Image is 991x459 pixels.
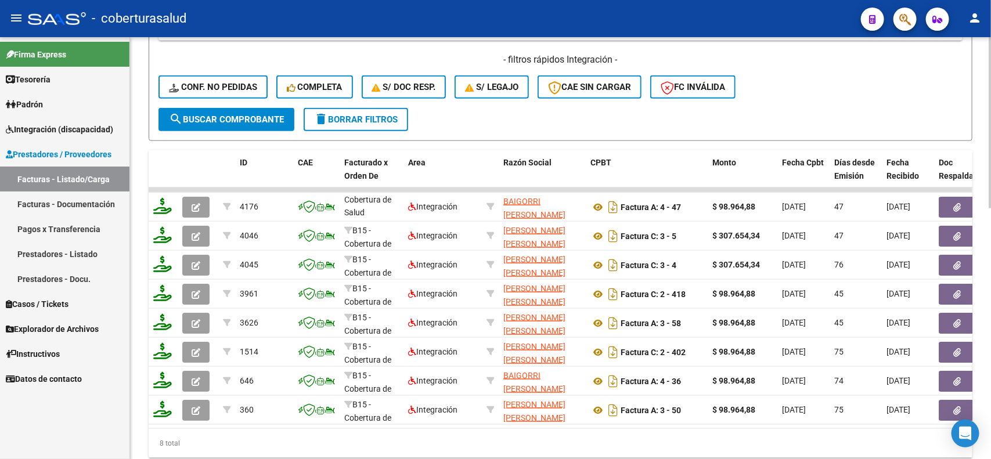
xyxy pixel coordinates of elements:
[235,150,293,201] datatable-header-cell: ID
[952,420,979,447] div: Open Intercom Messenger
[149,429,972,458] div: 8 total
[830,150,882,201] datatable-header-cell: Días desde Emisión
[606,198,621,216] i: Descargar documento
[465,82,518,92] span: S/ legajo
[169,82,257,92] span: Conf. no pedidas
[606,256,621,274] i: Descargar documento
[503,195,581,219] div: 27364376184
[887,347,910,356] span: [DATE]
[968,11,982,25] mat-icon: person
[887,318,910,327] span: [DATE]
[650,75,736,99] button: FC Inválida
[408,260,457,269] span: Integración
[240,376,254,385] span: 646
[590,158,611,167] span: CPBT
[408,231,457,240] span: Integración
[344,284,391,320] span: B15 - Cobertura de Salud
[408,405,457,414] span: Integración
[606,343,621,362] i: Descargar documento
[782,318,806,327] span: [DATE]
[344,313,391,349] span: B15 - Cobertura de Salud
[340,150,403,201] datatable-header-cell: Facturado x Orden De
[6,48,66,61] span: Firma Express
[92,6,186,31] span: - coberturasalud
[408,202,457,211] span: Integración
[499,150,586,201] datatable-header-cell: Razón Social
[606,285,621,303] i: Descargar documento
[503,398,581,422] div: 27286194430
[287,82,343,92] span: Completa
[887,202,910,211] span: [DATE]
[503,371,565,393] span: BAIGORRI [PERSON_NAME]
[621,377,681,386] strong: Factura A: 4 - 36
[6,323,99,335] span: Explorador de Archivos
[503,226,565,248] span: [PERSON_NAME] [PERSON_NAME]
[503,224,581,248] div: 27341604856
[939,158,991,180] span: Doc Respaldatoria
[9,11,23,25] mat-icon: menu
[169,114,284,125] span: Buscar Comprobante
[240,202,258,211] span: 4176
[834,158,875,180] span: Días desde Emisión
[6,123,113,136] span: Integración (discapacidad)
[344,371,391,407] span: B15 - Cobertura de Salud
[712,289,755,298] strong: $ 98.964,88
[240,318,258,327] span: 3626
[408,376,457,385] span: Integración
[882,150,934,201] datatable-header-cell: Fecha Recibido
[712,202,755,211] strong: $ 98.964,88
[503,255,565,277] span: [PERSON_NAME] [PERSON_NAME]
[782,231,806,240] span: [DATE]
[712,231,760,240] strong: $ 307.654,34
[621,319,681,328] strong: Factura A: 3 - 58
[782,376,806,385] span: [DATE]
[503,342,565,364] span: [PERSON_NAME] [PERSON_NAME]
[538,75,642,99] button: CAE SIN CARGAR
[298,158,313,167] span: CAE
[777,150,830,201] datatable-header-cell: Fecha Cpbt
[782,347,806,356] span: [DATE]
[887,231,910,240] span: [DATE]
[606,401,621,420] i: Descargar documento
[782,260,806,269] span: [DATE]
[834,260,844,269] span: 76
[548,82,631,92] span: CAE SIN CARGAR
[158,53,963,66] h4: - filtros rápidos Integración -
[503,340,581,364] div: 27326883374
[834,347,844,356] span: 75
[240,405,254,414] span: 360
[887,260,910,269] span: [DATE]
[6,148,111,161] span: Prestadores / Proveedores
[503,197,565,219] span: BAIGORRI [PERSON_NAME]
[344,255,391,291] span: B15 - Cobertura de Salud
[712,260,760,269] strong: $ 307.654,34
[408,289,457,298] span: Integración
[503,369,581,393] div: 27364376184
[372,82,436,92] span: S/ Doc Resp.
[344,226,391,262] span: B15 - Cobertura de Salud
[712,158,736,167] span: Monto
[621,203,681,212] strong: Factura A: 4 - 47
[6,298,69,310] span: Casos / Tickets
[304,108,408,131] button: Borrar Filtros
[503,282,581,306] div: 27326883374
[293,150,340,201] datatable-header-cell: CAE
[344,342,391,378] span: B15 - Cobertura de Salud
[503,158,552,167] span: Razón Social
[240,347,258,356] span: 1514
[503,284,565,306] span: [PERSON_NAME] [PERSON_NAME]
[362,75,446,99] button: S/ Doc Resp.
[834,202,844,211] span: 47
[606,314,621,332] i: Descargar documento
[606,372,621,391] i: Descargar documento
[712,347,755,356] strong: $ 98.964,88
[6,73,51,86] span: Tesorería
[240,260,258,269] span: 4045
[621,290,686,299] strong: Factura C: 2 - 418
[6,98,43,111] span: Padrón
[712,405,755,414] strong: $ 98.964,88
[455,75,529,99] button: S/ legajo
[158,75,268,99] button: Conf. no pedidas
[712,318,755,327] strong: $ 98.964,88
[887,289,910,298] span: [DATE]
